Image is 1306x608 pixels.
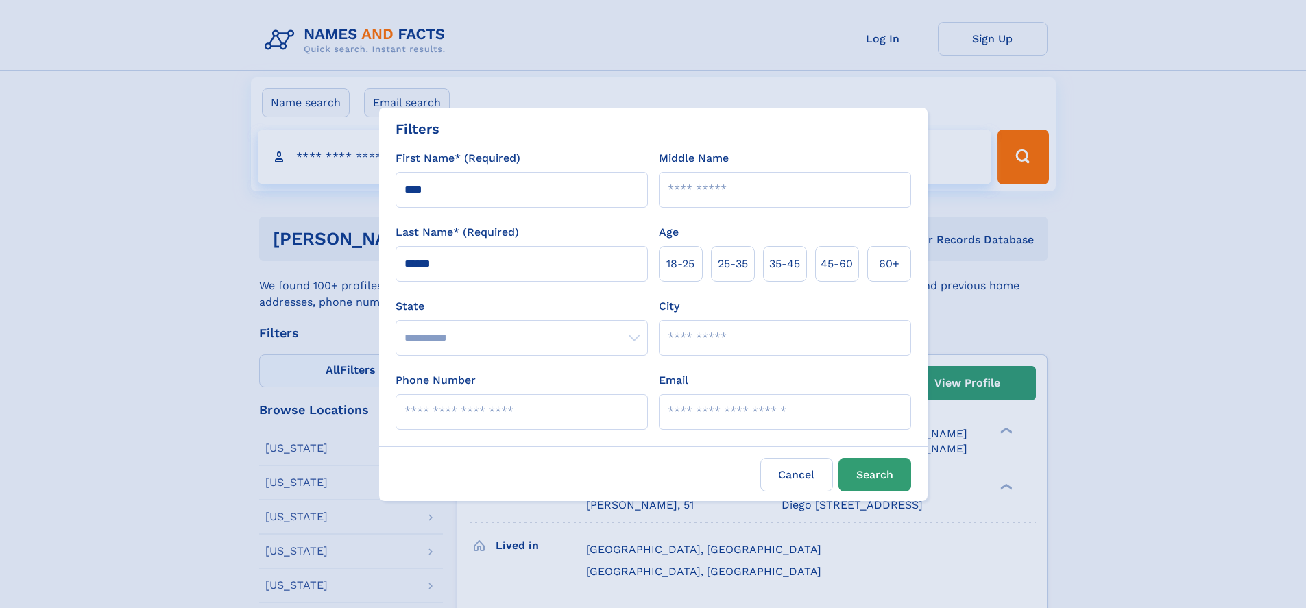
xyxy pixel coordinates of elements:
label: State [396,298,648,315]
label: First Name* (Required) [396,150,520,167]
span: 25‑35 [718,256,748,272]
button: Search [838,458,911,491]
label: Age [659,224,679,241]
span: 60+ [879,256,899,272]
label: Email [659,372,688,389]
label: Phone Number [396,372,476,389]
label: Last Name* (Required) [396,224,519,241]
span: 18‑25 [666,256,694,272]
label: Middle Name [659,150,729,167]
span: 45‑60 [821,256,853,272]
div: Filters [396,119,439,139]
label: City [659,298,679,315]
label: Cancel [760,458,833,491]
span: 35‑45 [769,256,800,272]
